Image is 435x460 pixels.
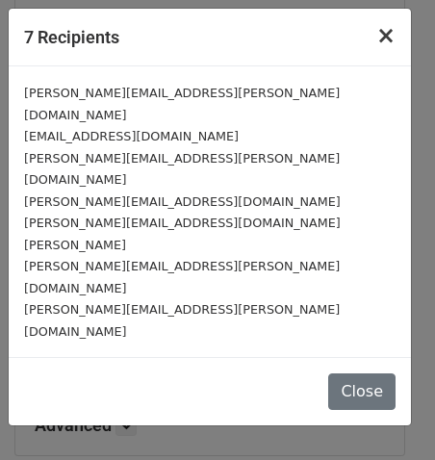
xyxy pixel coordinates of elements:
iframe: Chat Widget [339,368,435,460]
small: [EMAIL_ADDRESS][DOMAIN_NAME] [24,129,239,143]
button: Close [328,373,396,410]
h5: 7 Recipients [24,24,119,50]
small: [PERSON_NAME][EMAIL_ADDRESS][DOMAIN_NAME] [24,194,341,209]
span: × [376,22,396,49]
small: [PERSON_NAME][EMAIL_ADDRESS][PERSON_NAME][DOMAIN_NAME] [24,259,340,295]
button: Close [361,9,411,63]
small: [PERSON_NAME][EMAIL_ADDRESS][PERSON_NAME][DOMAIN_NAME] [24,86,340,122]
small: [PERSON_NAME][EMAIL_ADDRESS][DOMAIN_NAME][PERSON_NAME] [24,216,341,252]
small: [PERSON_NAME][EMAIL_ADDRESS][PERSON_NAME][DOMAIN_NAME] [24,151,340,188]
small: [PERSON_NAME][EMAIL_ADDRESS][PERSON_NAME][DOMAIN_NAME] [24,302,340,339]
